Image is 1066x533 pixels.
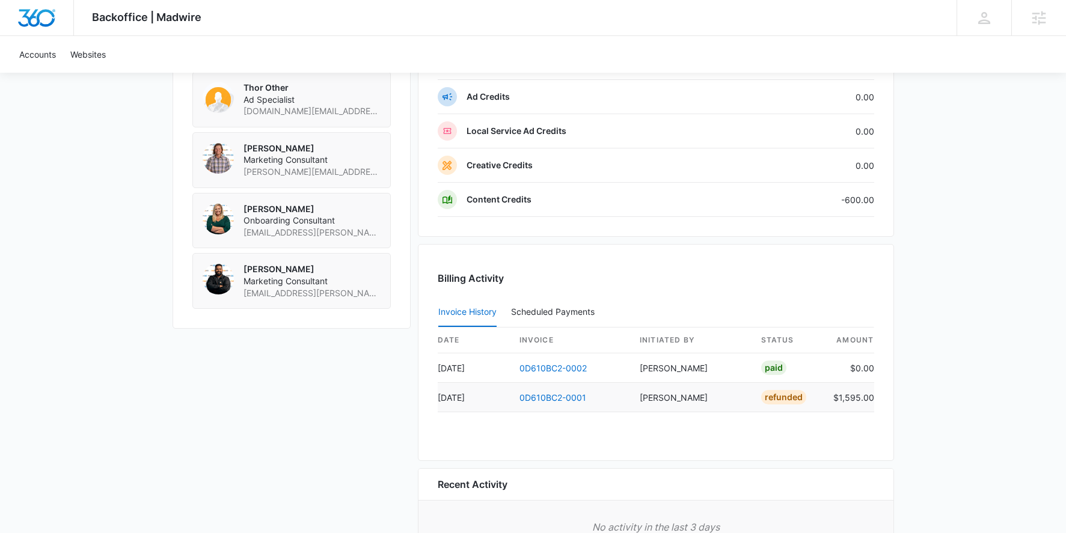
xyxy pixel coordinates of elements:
[630,353,752,383] td: [PERSON_NAME]
[630,383,752,412] td: [PERSON_NAME]
[244,82,381,94] p: Thor Other
[244,287,381,299] span: [EMAIL_ADDRESS][PERSON_NAME][DOMAIN_NAME]
[244,275,381,287] span: Marketing Consultant
[244,105,381,117] span: [DOMAIN_NAME][EMAIL_ADDRESS][DOMAIN_NAME]
[244,154,381,166] span: Marketing Consultant
[438,383,510,412] td: [DATE]
[519,392,586,403] a: 0D610BC2-0001
[438,353,510,383] td: [DATE]
[467,91,510,103] p: Ad Credits
[467,193,531,206] p: Content Credits
[203,263,234,294] img: Evan Rodriguez
[438,477,507,492] h6: Recent Activity
[747,148,874,183] td: 0.00
[752,327,824,353] th: status
[244,263,381,275] p: [PERSON_NAME]
[761,361,786,375] div: Paid
[244,215,381,227] span: Onboarding Consultant
[630,327,752,353] th: Initiated By
[824,353,874,383] td: $0.00
[519,363,587,373] a: 0D610BC2-0002
[438,298,497,327] button: Invoice History
[467,125,566,137] p: Local Service Ad Credits
[747,183,874,217] td: -600.00
[12,36,63,73] a: Accounts
[203,142,234,174] img: Gabriel FloresElkins
[244,166,381,178] span: [PERSON_NAME][EMAIL_ADDRESS][DOMAIN_NAME]
[244,227,381,239] span: [EMAIL_ADDRESS][PERSON_NAME][DOMAIN_NAME]
[824,327,874,353] th: amount
[438,327,510,353] th: date
[244,94,381,106] span: Ad Specialist
[92,11,201,23] span: Backoffice | Madwire
[511,308,599,316] div: Scheduled Payments
[244,142,381,154] p: [PERSON_NAME]
[824,383,874,412] td: $1,595.00
[203,203,234,234] img: Kaylee M Cordell
[510,327,630,353] th: invoice
[747,80,874,114] td: 0.00
[438,271,874,285] h3: Billing Activity
[63,36,113,73] a: Websites
[467,159,533,171] p: Creative Credits
[747,114,874,148] td: 0.00
[761,390,806,404] div: Refunded
[244,203,381,215] p: [PERSON_NAME]
[203,82,234,113] img: Thor Other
